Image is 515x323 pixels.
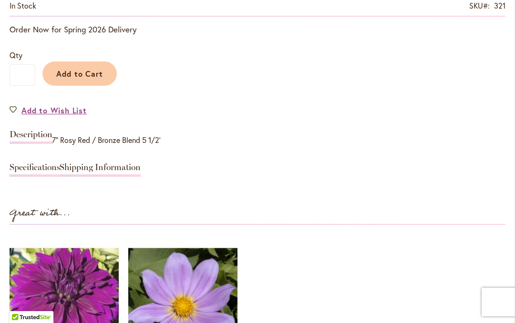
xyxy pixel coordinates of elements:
[10,0,36,11] div: Availability
[10,135,505,146] p: 7" Rosy Red / Bronze Blend 5 1/2'
[7,289,34,316] iframe: Launch Accessibility Center
[469,0,490,10] strong: SKU
[10,50,22,60] span: Qty
[10,205,71,221] strong: Great with...
[10,163,60,177] a: Specifications
[10,105,87,116] a: Add to Wish List
[21,105,87,116] span: Add to Wish List
[10,130,52,144] a: Description
[10,0,36,10] span: In stock
[60,163,141,177] a: Shipping Information
[10,24,505,35] p: Order Now for Spring 2026 Delivery
[42,61,117,86] button: Add to Cart
[10,125,505,182] div: Detailed Product Info
[494,0,505,11] div: 321
[56,69,103,79] span: Add to Cart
